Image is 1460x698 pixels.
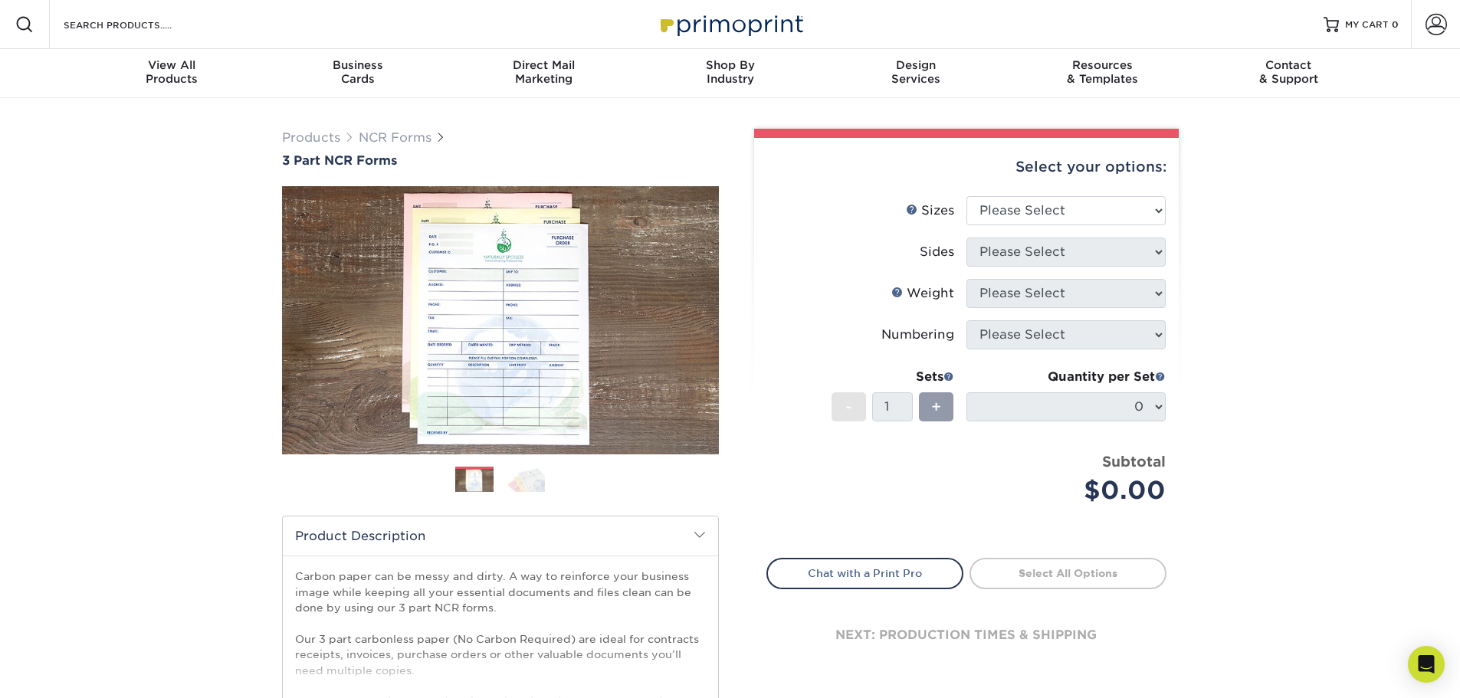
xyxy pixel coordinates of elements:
div: & Templates [1009,58,1196,86]
img: NCR Forms 02 [507,466,545,493]
a: View AllProducts [79,49,265,98]
div: Select your options: [766,138,1166,196]
div: Industry [637,58,823,86]
h2: Product Description [283,516,718,555]
div: Services [823,58,1009,86]
span: 3 Part NCR Forms [282,153,397,168]
a: DesignServices [823,49,1009,98]
a: Direct MailMarketing [451,49,637,98]
a: BusinessCards [264,49,451,98]
img: 3 Part NCR Forms 01 [282,169,719,471]
span: Resources [1009,58,1196,72]
input: SEARCH PRODUCTS..... [62,15,212,34]
span: + [931,395,941,418]
a: Resources& Templates [1009,49,1196,98]
a: 3 Part NCR Forms [282,153,719,168]
span: 0 [1392,19,1399,30]
span: MY CART [1345,18,1389,31]
img: Primoprint [654,8,807,41]
span: View All [79,58,265,72]
span: Shop By [637,58,823,72]
div: Sets [832,368,954,386]
strong: Subtotal [1102,453,1166,470]
div: Quantity per Set [966,368,1166,386]
span: - [845,395,852,418]
div: Products [79,58,265,86]
div: Sizes [906,202,954,220]
img: NCR Forms 01 [455,467,494,494]
div: Weight [891,284,954,303]
div: & Support [1196,58,1382,86]
span: Business [264,58,451,72]
div: Open Intercom Messenger [1408,646,1445,683]
div: Numbering [881,326,954,344]
div: next: production times & shipping [766,589,1166,681]
a: Select All Options [970,558,1166,588]
a: Shop ByIndustry [637,49,823,98]
a: NCR Forms [359,130,431,145]
div: Cards [264,58,451,86]
div: Marketing [451,58,637,86]
span: Design [823,58,1009,72]
span: Contact [1196,58,1382,72]
a: Products [282,130,340,145]
div: $0.00 [978,472,1166,509]
span: Direct Mail [451,58,637,72]
a: Contact& Support [1196,49,1382,98]
a: Chat with a Print Pro [766,558,963,588]
div: Sides [920,243,954,261]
